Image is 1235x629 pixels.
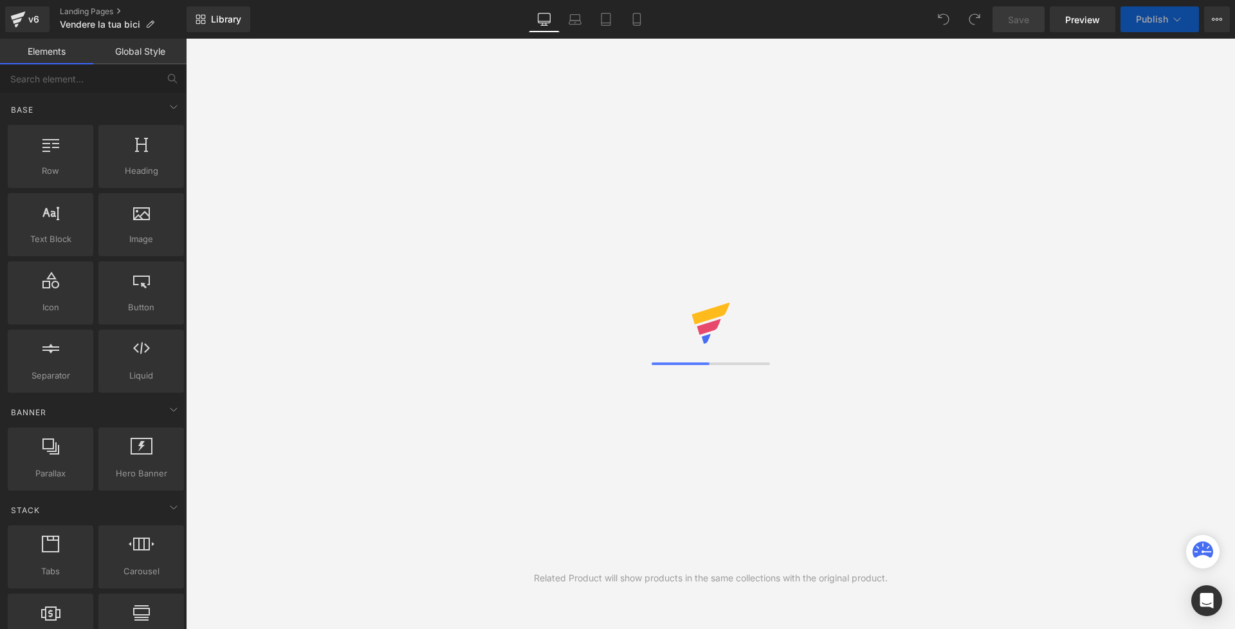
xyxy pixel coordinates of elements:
span: Vendere la tua bici [60,19,140,30]
span: Stack [10,504,41,516]
span: Tabs [12,565,89,578]
button: More [1204,6,1230,32]
div: Open Intercom Messenger [1191,585,1222,616]
button: Undo [931,6,956,32]
span: Publish [1136,14,1168,24]
div: Related Product will show products in the same collections with the original product. [534,571,888,585]
span: Base [10,104,35,116]
span: Heading [102,164,180,178]
button: Publish [1121,6,1199,32]
span: Icon [12,301,89,314]
a: Mobile [621,6,652,32]
span: Banner [10,406,48,418]
a: v6 [5,6,50,32]
button: Redo [962,6,987,32]
span: Preview [1065,13,1100,26]
span: Save [1008,13,1029,26]
a: Tablet [590,6,621,32]
a: New Library [187,6,250,32]
a: Preview [1050,6,1115,32]
span: Liquid [102,369,180,382]
span: Image [102,232,180,246]
div: v6 [26,11,42,28]
a: Desktop [529,6,560,32]
a: Global Style [93,39,187,64]
span: Row [12,164,89,178]
span: Hero Banner [102,467,180,480]
span: Text Block [12,232,89,246]
span: Library [211,14,241,25]
span: Separator [12,369,89,382]
a: Landing Pages [60,6,187,17]
span: Carousel [102,565,180,578]
span: Parallax [12,467,89,480]
span: Button [102,301,180,314]
a: Laptop [560,6,590,32]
